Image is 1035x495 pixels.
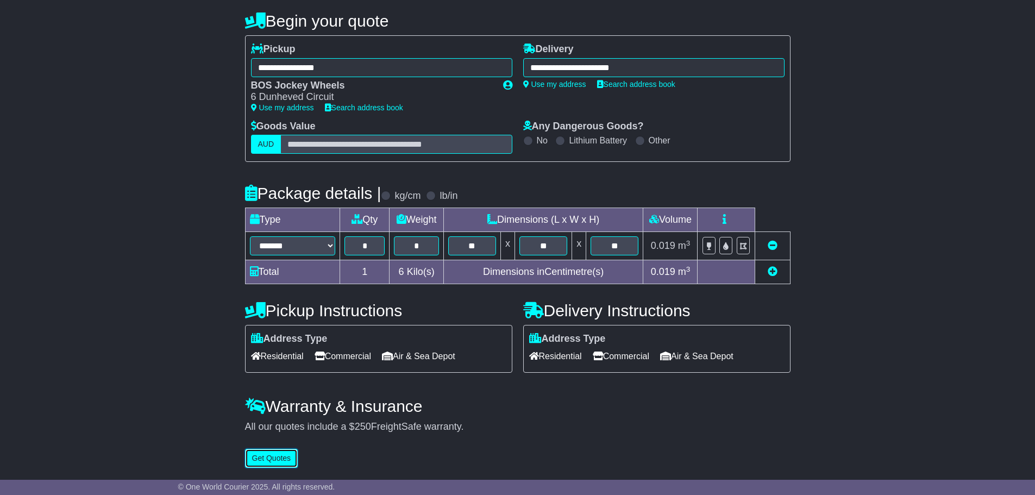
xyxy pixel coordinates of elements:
td: Dimensions in Centimetre(s) [443,260,643,284]
td: x [572,232,586,260]
div: BOS Jockey Wheels [251,80,492,92]
td: Total [245,260,340,284]
label: Lithium Battery [569,135,627,146]
span: Commercial [315,348,371,365]
label: kg/cm [394,190,421,202]
label: Pickup [251,43,296,55]
td: Dimensions (L x W x H) [443,208,643,232]
h4: Package details | [245,184,381,202]
span: 0.019 [651,240,675,251]
a: Use my address [523,80,586,89]
td: Kilo(s) [390,260,443,284]
span: Residential [529,348,582,365]
a: Search address book [325,103,403,112]
h4: Delivery Instructions [523,302,791,319]
td: 1 [340,260,390,284]
span: © One World Courier 2025. All rights reserved. [178,483,335,491]
div: 6 Dunheved Circuit [251,91,492,103]
sup: 3 [686,265,691,273]
h4: Begin your quote [245,12,791,30]
label: AUD [251,135,281,154]
span: Residential [251,348,304,365]
td: Weight [390,208,443,232]
h4: Pickup Instructions [245,302,512,319]
label: Address Type [529,333,606,345]
label: Address Type [251,333,328,345]
span: 250 [355,421,371,432]
td: x [501,232,515,260]
h4: Warranty & Insurance [245,397,791,415]
span: 6 [399,266,404,277]
span: Commercial [593,348,649,365]
label: No [537,135,548,146]
span: m [678,266,691,277]
td: Type [245,208,340,232]
a: Use my address [251,103,314,112]
label: Delivery [523,43,574,55]
span: m [678,240,691,251]
sup: 3 [686,239,691,247]
a: Search address book [597,80,675,89]
a: Remove this item [768,240,777,251]
label: Goods Value [251,121,316,133]
span: 0.019 [651,266,675,277]
a: Add new item [768,266,777,277]
td: Qty [340,208,390,232]
span: Air & Sea Depot [382,348,455,365]
label: lb/in [440,190,457,202]
label: Any Dangerous Goods? [523,121,644,133]
label: Other [649,135,670,146]
button: Get Quotes [245,449,298,468]
td: Volume [643,208,698,232]
div: All our quotes include a $ FreightSafe warranty. [245,421,791,433]
span: Air & Sea Depot [660,348,733,365]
